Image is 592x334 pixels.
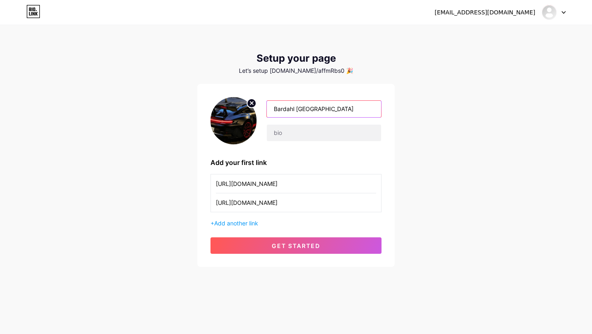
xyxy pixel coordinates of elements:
[541,5,557,20] img: Aff
[210,219,382,227] div: +
[267,101,381,117] input: Your name
[197,67,395,74] div: Let’s setup [DOMAIN_NAME]/affmRbs0 🎉
[216,174,376,193] input: Link name (My Instagram)
[197,53,395,64] div: Setup your page
[216,193,376,212] input: URL (https://instagram.com/yourname)
[435,8,535,17] div: [EMAIL_ADDRESS][DOMAIN_NAME]
[272,242,320,249] span: get started
[210,237,382,254] button: get started
[210,97,257,144] img: profile pic
[267,125,381,141] input: bio
[214,220,258,227] span: Add another link
[210,158,382,167] div: Add your first link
